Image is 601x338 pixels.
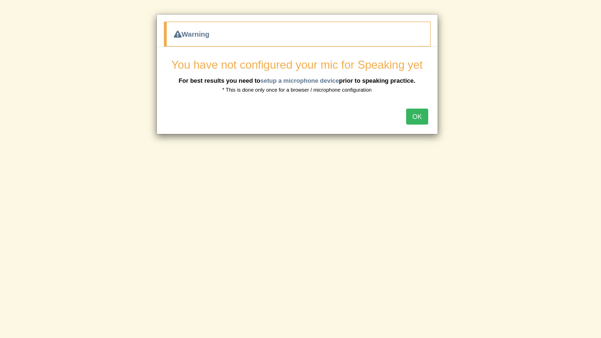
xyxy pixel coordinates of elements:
[223,87,372,93] small: * This is done only once for a browser / microphone configuration
[406,109,428,125] button: OK
[171,58,423,71] span: You have not configured your mic for Speaking yet
[164,22,431,47] div: Warning
[178,77,415,84] b: For best results you need to prior to speaking practice.
[260,77,339,84] a: setup a microphone device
